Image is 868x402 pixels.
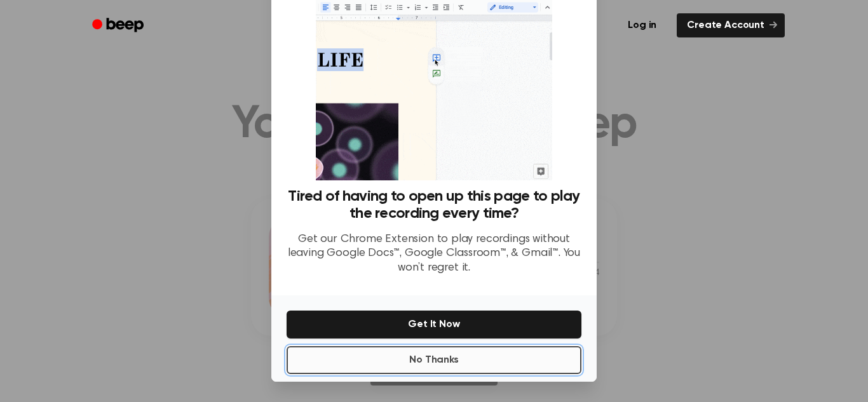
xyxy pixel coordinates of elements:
[287,232,581,276] p: Get our Chrome Extension to play recordings without leaving Google Docs™, Google Classroom™, & Gm...
[287,346,581,374] button: No Thanks
[287,311,581,338] button: Get It Now
[83,13,155,38] a: Beep
[677,13,785,37] a: Create Account
[615,11,669,40] a: Log in
[287,188,581,222] h3: Tired of having to open up this page to play the recording every time?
